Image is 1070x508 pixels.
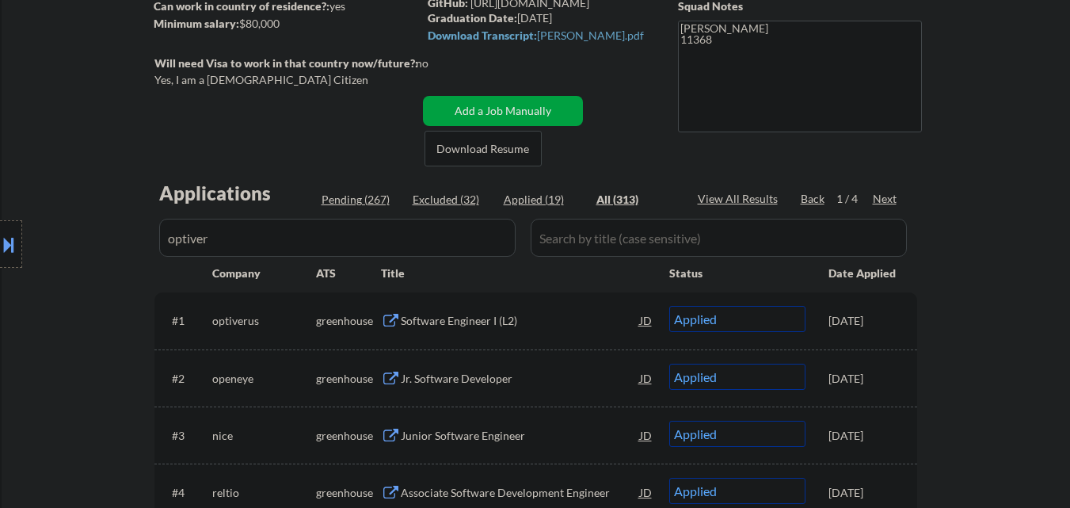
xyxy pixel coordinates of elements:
div: [DATE] [828,485,898,501]
div: ATS [316,265,381,281]
div: #3 [172,428,200,444]
div: Back [801,191,826,207]
div: Pending (267) [322,192,401,208]
div: Yes, I am a [DEMOGRAPHIC_DATA] Citizen [154,72,422,88]
div: #4 [172,485,200,501]
div: [DATE] [828,313,898,329]
div: All (313) [596,192,676,208]
div: greenhouse [316,428,381,444]
div: Associate Software Development Engineer [401,485,640,501]
div: $80,000 [154,16,417,32]
button: Add a Job Manually [423,96,583,126]
div: Status [669,258,805,287]
div: Excluded (32) [413,192,492,208]
div: [DATE] [828,371,898,387]
a: Download Transcript:[PERSON_NAME].pdf [428,29,648,52]
button: Download Resume [425,131,542,166]
div: nice [212,428,316,444]
div: Date Applied [828,265,898,281]
strong: Download Transcript: [428,29,537,42]
div: Software Engineer I (L2) [401,313,640,329]
div: greenhouse [316,313,381,329]
div: View All Results [698,191,783,207]
div: Next [873,191,898,207]
strong: Graduation Date: [428,11,517,25]
div: Title [381,265,654,281]
div: greenhouse [316,485,381,501]
div: reltio [212,485,316,501]
div: greenhouse [316,371,381,387]
div: JD [638,421,654,449]
div: [PERSON_NAME].pdf [428,30,648,41]
div: Jr. Software Developer [401,371,640,387]
div: Applied (19) [504,192,583,208]
div: JD [638,364,654,392]
div: Junior Software Engineer [401,428,640,444]
div: 1 / 4 [836,191,873,207]
div: JD [638,306,654,334]
strong: Will need Visa to work in that country now/future?: [154,56,418,70]
strong: Minimum salary: [154,17,239,30]
div: [DATE] [428,10,652,26]
div: no [416,55,461,71]
div: JD [638,478,654,506]
input: Search by company (case sensitive) [159,219,516,257]
div: [DATE] [828,428,898,444]
input: Search by title (case sensitive) [531,219,907,257]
